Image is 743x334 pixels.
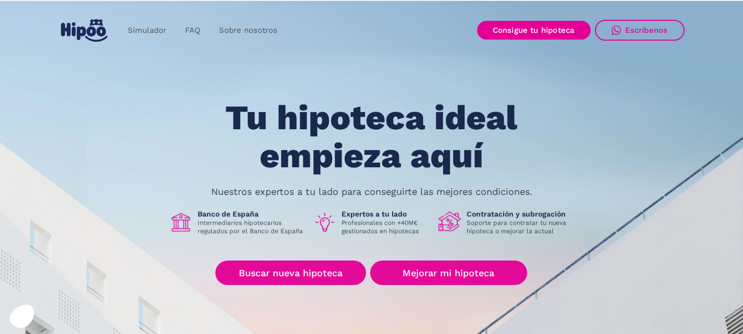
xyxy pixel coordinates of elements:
h1: Expertos a tu lado [342,209,430,219]
a: Buscar nueva hipoteca [215,261,366,286]
a: home [59,15,110,46]
a: FAQ [176,20,210,41]
a: Escríbenos [595,20,685,41]
a: Sobre nosotros [210,20,287,41]
a: Mejorar mi hipoteca [370,261,527,286]
div: Escríbenos [625,26,668,35]
a: Consigue tu hipoteca [477,21,591,40]
p: Profesionales con +40M€ gestionados en hipotecas [342,219,430,236]
a: Simulador [118,20,176,41]
h1: Tu hipoteca ideal empieza aquí [174,99,569,175]
p: Nuestros expertos a tu lado para conseguirte las mejores condiciones. [211,188,532,196]
h1: Contratación y subrogación [467,209,574,219]
p: Soporte para contratar tu nueva hipoteca o mejorar la actual [467,219,574,236]
p: Intermediarios hipotecarios regulados por el Banco de España [198,219,305,236]
h1: Banco de España [198,209,305,219]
